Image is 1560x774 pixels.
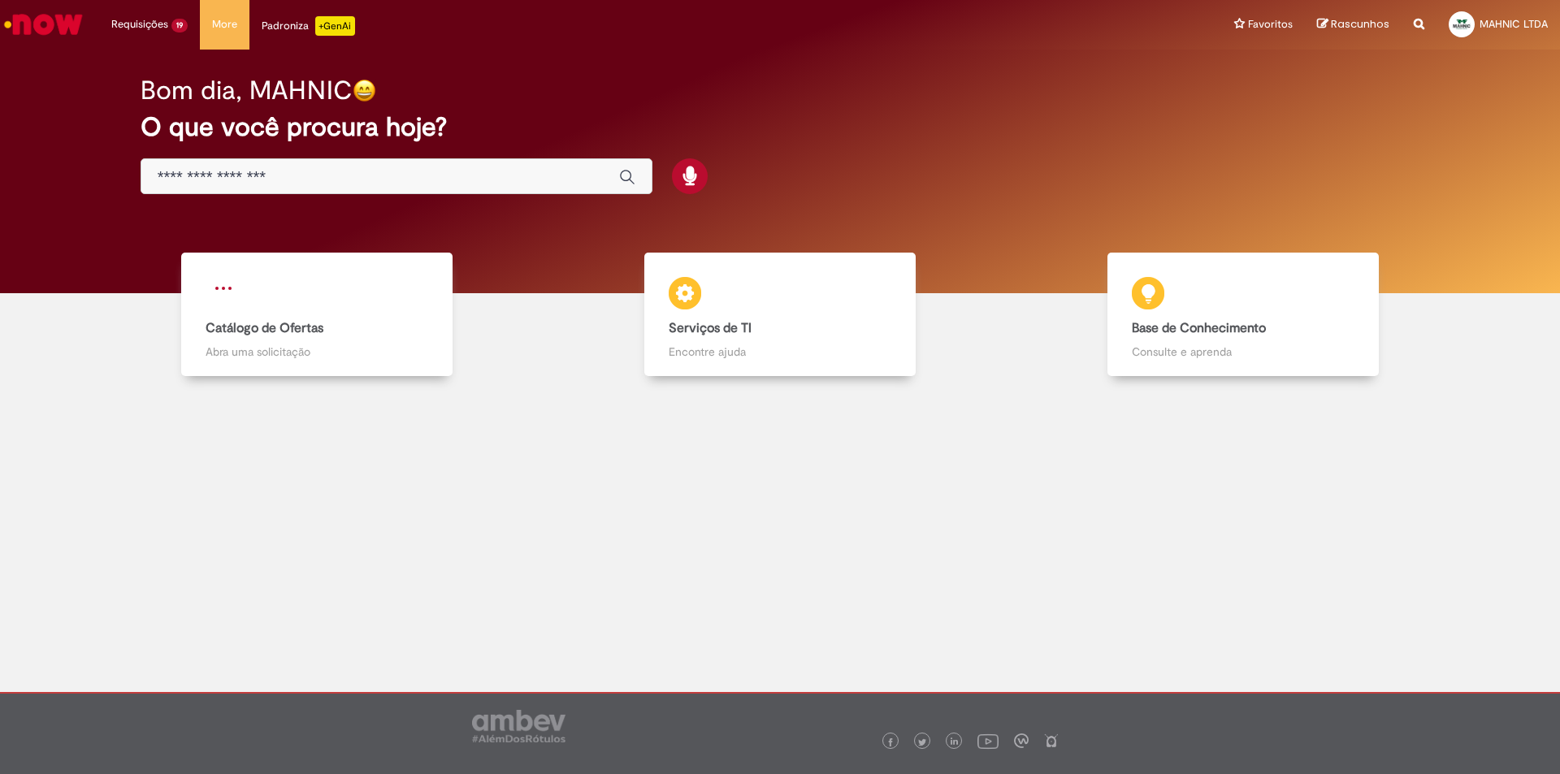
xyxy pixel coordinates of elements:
[1248,16,1293,32] span: Favoritos
[1132,344,1354,360] p: Consulte e aprenda
[1012,253,1475,377] a: Base de Conhecimento Consulte e aprenda
[212,16,237,32] span: More
[1132,320,1266,336] b: Base de Conhecimento
[669,320,752,336] b: Serviços de TI
[315,16,355,36] p: +GenAi
[206,320,323,336] b: Catálogo de Ofertas
[1317,17,1389,32] a: Rascunhos
[472,710,565,742] img: logo_footer_ambev_rotulo_gray.png
[141,113,1420,141] h2: O que você procura hoje?
[171,19,188,32] span: 19
[206,344,428,360] p: Abra uma solicitação
[1480,17,1548,31] span: MAHNIC LTDA
[2,8,85,41] img: ServiceNow
[951,737,959,747] img: logo_footer_linkedin.png
[141,76,353,105] h2: Bom dia, MAHNIC
[918,738,926,746] img: logo_footer_twitter.png
[111,16,168,32] span: Requisições
[886,738,895,746] img: logo_footer_facebook.png
[1014,733,1029,748] img: logo_footer_workplace.png
[977,730,999,751] img: logo_footer_youtube.png
[669,344,891,360] p: Encontre ajuda
[548,253,1012,377] a: Serviços de TI Encontre ajuda
[1044,733,1059,748] img: logo_footer_naosei.png
[85,253,548,377] a: Catálogo de Ofertas Abra uma solicitação
[353,79,376,102] img: happy-face.png
[1331,16,1389,32] span: Rascunhos
[262,16,355,36] div: Padroniza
